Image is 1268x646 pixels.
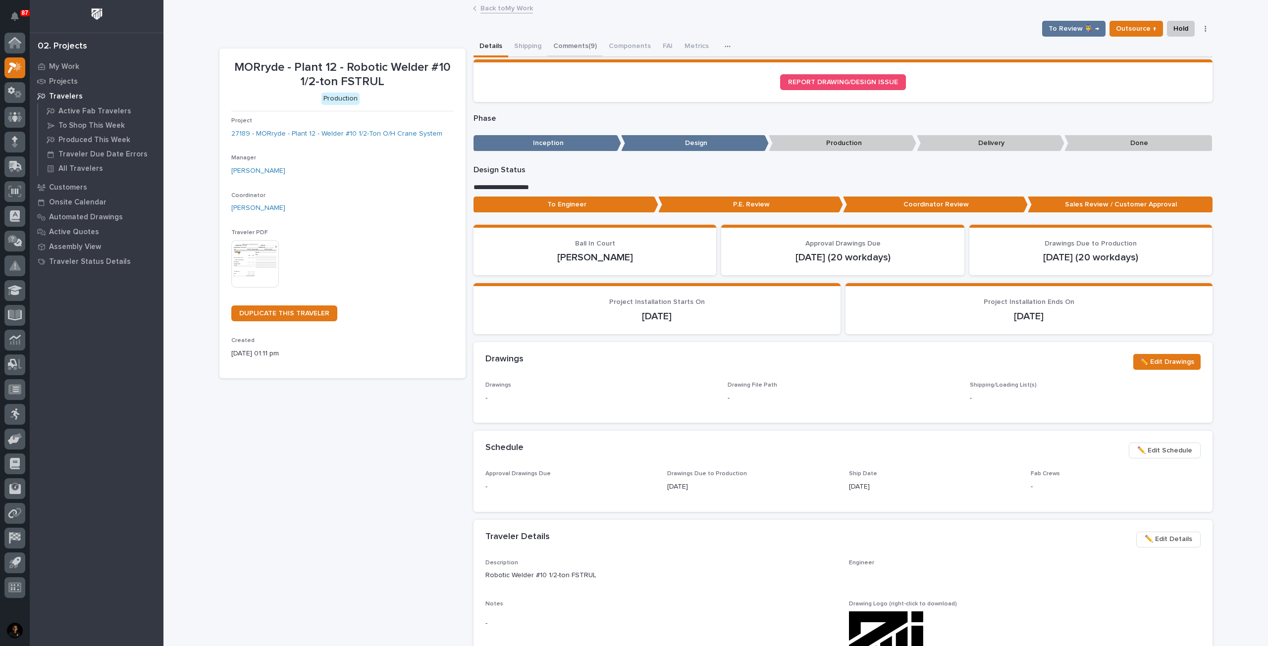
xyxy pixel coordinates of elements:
[667,471,747,477] span: Drawings Due to Production
[621,135,769,151] p: Design
[4,6,25,27] button: Notifications
[485,618,837,629] p: -
[1145,533,1192,545] span: ✏️ Edit Details
[231,166,285,176] a: [PERSON_NAME]
[474,197,658,213] p: To Engineer
[38,161,163,175] a: All Travelers
[49,257,131,266] p: Traveler Status Details
[485,560,518,566] span: Description
[38,41,87,52] div: 02. Projects
[1136,532,1201,547] button: ✏️ Edit Details
[4,620,25,641] button: users-avatar
[480,2,533,13] a: Back toMy Work
[58,107,131,116] p: Active Fab Travelers
[485,393,716,403] p: -
[38,147,163,161] a: Traveler Due Date Errors
[849,560,874,566] span: Engineer
[58,164,103,173] p: All Travelers
[231,348,454,359] p: [DATE] 01:11 pm
[788,79,898,86] span: REPORT DRAWING/DESIGN ISSUE
[474,37,508,57] button: Details
[1140,356,1194,368] span: ✏️ Edit Drawings
[58,150,148,159] p: Traveler Due Date Errors
[1137,445,1192,456] span: ✏️ Edit Schedule
[321,93,360,105] div: Production
[231,118,252,124] span: Project
[239,310,329,317] span: DUPLICATE THIS TRAVELER
[1064,135,1212,151] p: Done
[485,471,551,477] span: Approval Drawings Due
[58,136,130,145] p: Produced This Week
[49,62,79,71] p: My Work
[1109,21,1163,37] button: Outsource ↑
[603,37,657,57] button: Components
[231,155,256,161] span: Manager
[49,228,99,237] p: Active Quotes
[508,37,547,57] button: Shipping
[1049,23,1099,35] span: To Review 👨‍🏭 →
[30,180,163,195] a: Customers
[547,37,603,57] button: Comments (9)
[970,393,1200,403] p: -
[485,310,829,322] p: [DATE]
[1031,471,1060,477] span: Fab Crews
[1031,482,1201,492] p: -
[1045,240,1137,247] span: Drawings Due to Production
[485,382,511,388] span: Drawings
[769,135,916,151] p: Production
[805,240,881,247] span: Approval Drawings Due
[30,224,163,239] a: Active Quotes
[474,165,1213,175] p: Design Status
[38,133,163,147] a: Produced This Week
[30,89,163,103] a: Travelers
[30,239,163,254] a: Assembly View
[231,129,442,139] a: 27189 - MORryde - Plant 12 - Welder #10 1/2-Ton O/H Crane System
[231,193,265,199] span: Coordinator
[49,77,78,86] p: Projects
[231,203,285,213] a: [PERSON_NAME]
[843,197,1028,213] p: Coordinator Review
[49,243,101,251] p: Assembly View
[231,230,268,236] span: Traveler PDF
[22,9,28,16] p: 87
[857,310,1201,322] p: [DATE]
[575,240,615,247] span: Ball In Court
[984,298,1074,305] span: Project Installation Ends On
[1116,23,1157,35] span: Outsource ↑
[231,338,255,344] span: Created
[485,443,524,453] h2: Schedule
[1173,23,1188,35] span: Hold
[485,601,503,607] span: Notes
[733,251,952,263] p: [DATE] (20 workdays)
[917,135,1064,151] p: Delivery
[485,482,655,492] p: -
[231,305,337,321] a: DUPLICATE THIS TRAVELER
[30,209,163,224] a: Automated Drawings
[1129,443,1201,458] button: ✏️ Edit Schedule
[657,37,679,57] button: FAI
[231,60,454,89] p: MORryde - Plant 12 - Robotic Welder #10 1/2-ton FSTRUL
[679,37,715,57] button: Metrics
[667,482,837,492] p: [DATE]
[1042,21,1106,37] button: To Review 👨‍🏭 →
[1167,21,1195,37] button: Hold
[38,104,163,118] a: Active Fab Travelers
[88,5,106,23] img: Workspace Logo
[49,198,106,207] p: Onsite Calendar
[1028,197,1213,213] p: Sales Review / Customer Approval
[485,532,550,543] h2: Traveler Details
[38,118,163,132] a: To Shop This Week
[30,254,163,269] a: Traveler Status Details
[49,213,123,222] p: Automated Drawings
[981,251,1201,263] p: [DATE] (20 workdays)
[49,92,83,101] p: Travelers
[485,354,524,365] h2: Drawings
[849,482,1019,492] p: [DATE]
[58,121,125,130] p: To Shop This Week
[485,251,705,263] p: [PERSON_NAME]
[970,382,1037,388] span: Shipping/Loading List(s)
[609,298,705,305] span: Project Installation Starts On
[474,135,621,151] p: Inception
[474,114,1213,123] p: Phase
[30,74,163,89] a: Projects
